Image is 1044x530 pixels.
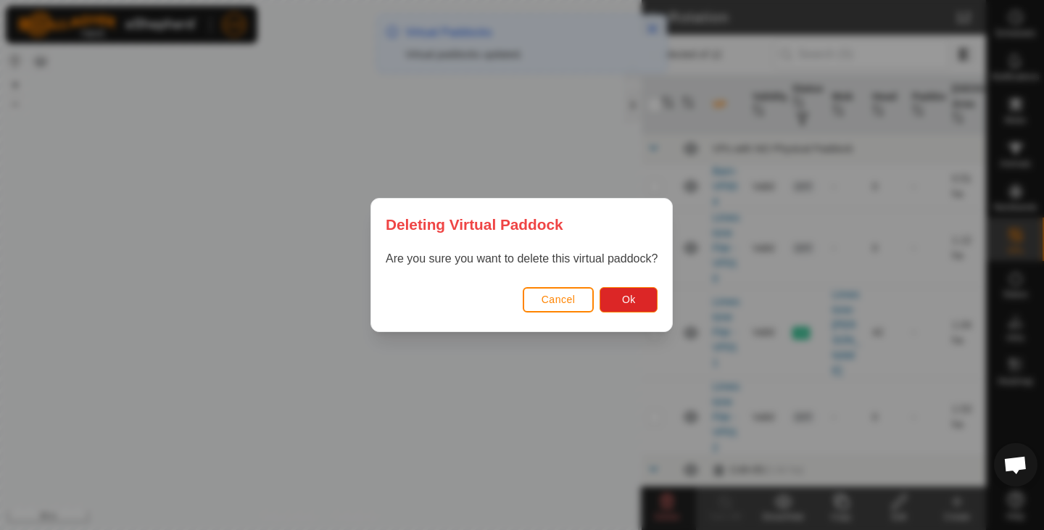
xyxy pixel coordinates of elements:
[386,213,563,236] span: Deleting Virtual Paddock
[386,250,658,268] p: Are you sure you want to delete this virtual paddock?
[622,294,636,305] span: Ok
[542,294,576,305] span: Cancel
[600,287,658,312] button: Ok
[994,443,1037,486] a: Open chat
[523,287,594,312] button: Cancel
